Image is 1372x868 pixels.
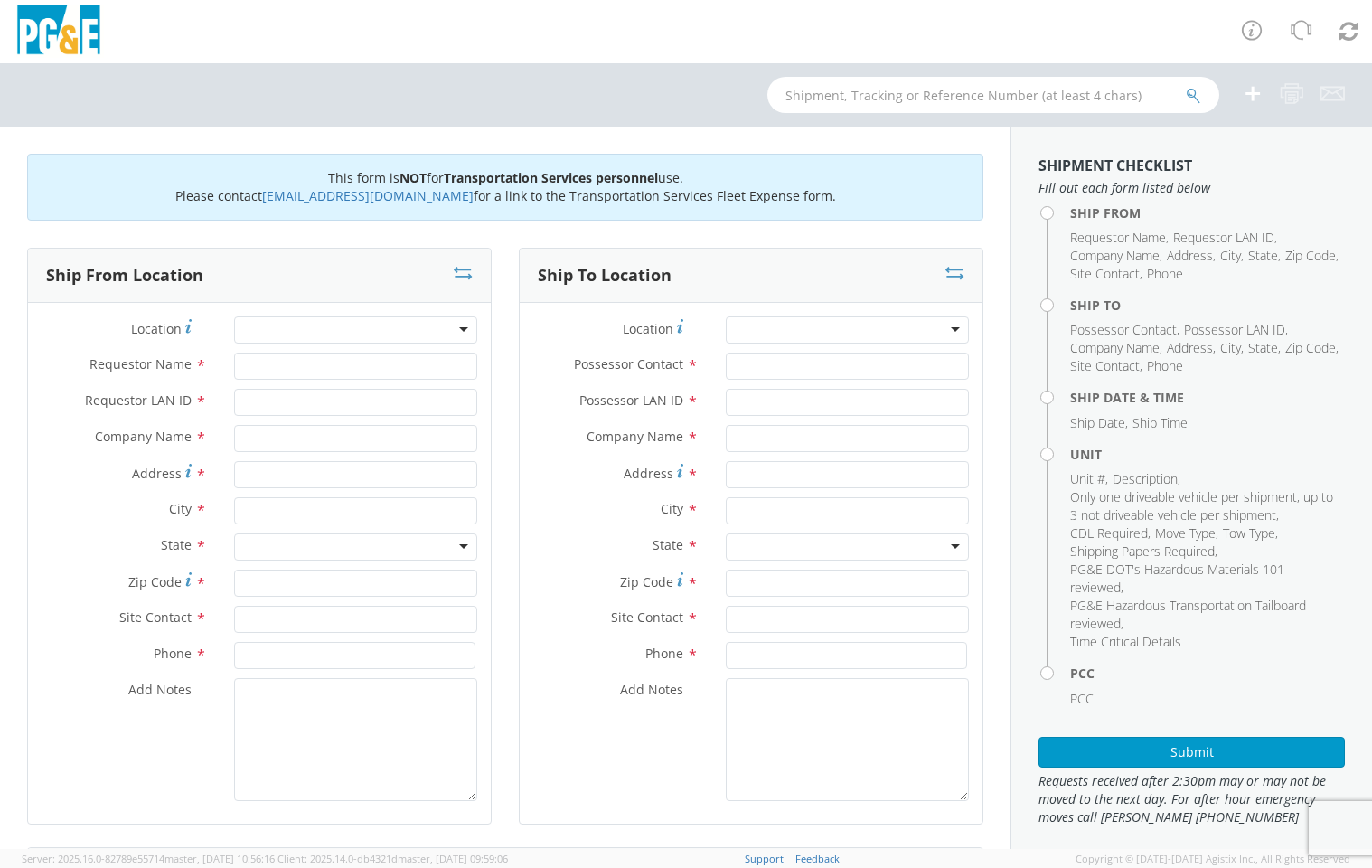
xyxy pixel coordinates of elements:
span: Zip Code [128,573,182,590]
span: Server: 2025.16.0-82789e55714 [22,852,275,865]
span: State [1248,247,1278,264]
span: CDL Required [1070,524,1148,542]
span: PG&E Hazardous Transportation Tailboard reviewed [1070,597,1306,632]
li: , [1070,488,1340,524]
span: Address [624,465,673,482]
span: Phone [1147,265,1183,282]
h4: PCC [1070,666,1345,680]
li: , [1070,321,1179,339]
span: Move Type [1155,524,1216,542]
span: Possessor Contact [1070,321,1177,338]
a: [EMAIL_ADDRESS][DOMAIN_NAME] [262,187,474,204]
span: Fill out each form listed below [1038,179,1345,197]
span: Location [131,320,182,337]
button: Submit [1038,737,1345,768]
h4: Unit [1070,448,1345,461]
span: Phone [645,645,683,662]
span: Address [1167,339,1213,356]
li: , [1184,321,1288,339]
li: , [1285,339,1339,357]
li: , [1220,339,1244,357]
b: Transportation Services personnel [444,169,658,186]
span: Time Critical Details [1070,633,1181,650]
span: Requestor LAN ID [1173,229,1274,246]
li: , [1070,524,1151,542]
span: Unit # [1070,470,1105,487]
span: Requestor LAN ID [85,392,192,409]
li: , [1248,339,1281,357]
span: Company Name [95,428,192,445]
span: Tow Type [1223,524,1275,542]
h3: Ship To Location [538,267,672,285]
span: Possessor LAN ID [579,392,683,409]
span: Zip Code [620,573,673,590]
h4: Ship To [1070,298,1345,312]
span: Site Contact [119,609,192,626]
li: , [1113,470,1180,488]
span: Zip Code [1285,339,1336,356]
li: , [1070,247,1162,265]
input: Shipment, Tracking or Reference Number (at least 4 chars) [767,77,1219,113]
li: , [1070,265,1142,283]
span: master, [DATE] 10:56:16 [164,852,275,865]
span: Only one driveable vehicle per shipment, up to 3 not driveable vehicle per shipment [1070,488,1333,524]
span: Zip Code [1285,247,1336,264]
span: Location [623,320,673,337]
li: , [1173,229,1277,247]
h3: Ship From Location [46,267,203,285]
span: City [169,500,192,517]
li: , [1070,470,1108,488]
li: , [1220,247,1244,265]
span: City [1220,247,1241,264]
li: , [1155,524,1218,542]
span: Address [132,465,182,482]
span: Possessor LAN ID [1184,321,1285,338]
span: Add Notes [620,681,683,698]
span: Description [1113,470,1178,487]
li: , [1167,339,1216,357]
li: , [1167,247,1216,265]
span: Site Contact [611,609,683,626]
li: , [1248,247,1281,265]
span: PG&E DOT's Hazardous Materials 101 reviewed [1070,561,1284,596]
span: Company Name [1070,247,1160,264]
a: Support [745,852,784,865]
li: , [1070,229,1169,247]
li: , [1070,542,1217,561]
span: Requests received after 2:30pm may or may not be moved to the next day. For after hour emergency ... [1038,772,1345,826]
span: Client: 2025.14.0-db4321d [277,852,508,865]
span: Site Contact [1070,265,1140,282]
li: , [1070,597,1340,633]
span: City [661,500,683,517]
span: Site Contact [1070,357,1140,374]
u: NOT [399,169,427,186]
span: Requestor Name [1070,229,1166,246]
span: Possessor Contact [574,355,683,373]
span: State [161,536,192,553]
h4: Ship Date & Time [1070,391,1345,404]
img: pge-logo-06675f144f4cfa6a6814.png [14,5,104,59]
span: Company Name [1070,339,1160,356]
li: , [1070,561,1340,597]
span: Shipping Papers Required [1070,542,1215,560]
span: Ship Time [1132,414,1188,431]
span: City [1220,339,1241,356]
span: Add Notes [128,681,192,698]
span: PCC [1070,690,1094,707]
span: Phone [1147,357,1183,374]
div: This form is for use. Please contact for a link to the Transportation Services Fleet Expense form. [27,154,983,221]
span: master, [DATE] 09:59:06 [398,852,508,865]
span: State [653,536,683,553]
li: , [1070,414,1128,432]
h4: Ship From [1070,206,1345,220]
a: Feedback [795,852,840,865]
li: , [1070,339,1162,357]
span: Requestor Name [89,355,192,373]
li: , [1223,524,1278,542]
span: Copyright © [DATE]-[DATE] Agistix Inc., All Rights Reserved [1076,852,1350,866]
li: , [1285,247,1339,265]
span: Ship Date [1070,414,1125,431]
li: , [1070,357,1142,375]
span: Phone [154,645,192,662]
strong: Shipment Checklist [1038,156,1192,175]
